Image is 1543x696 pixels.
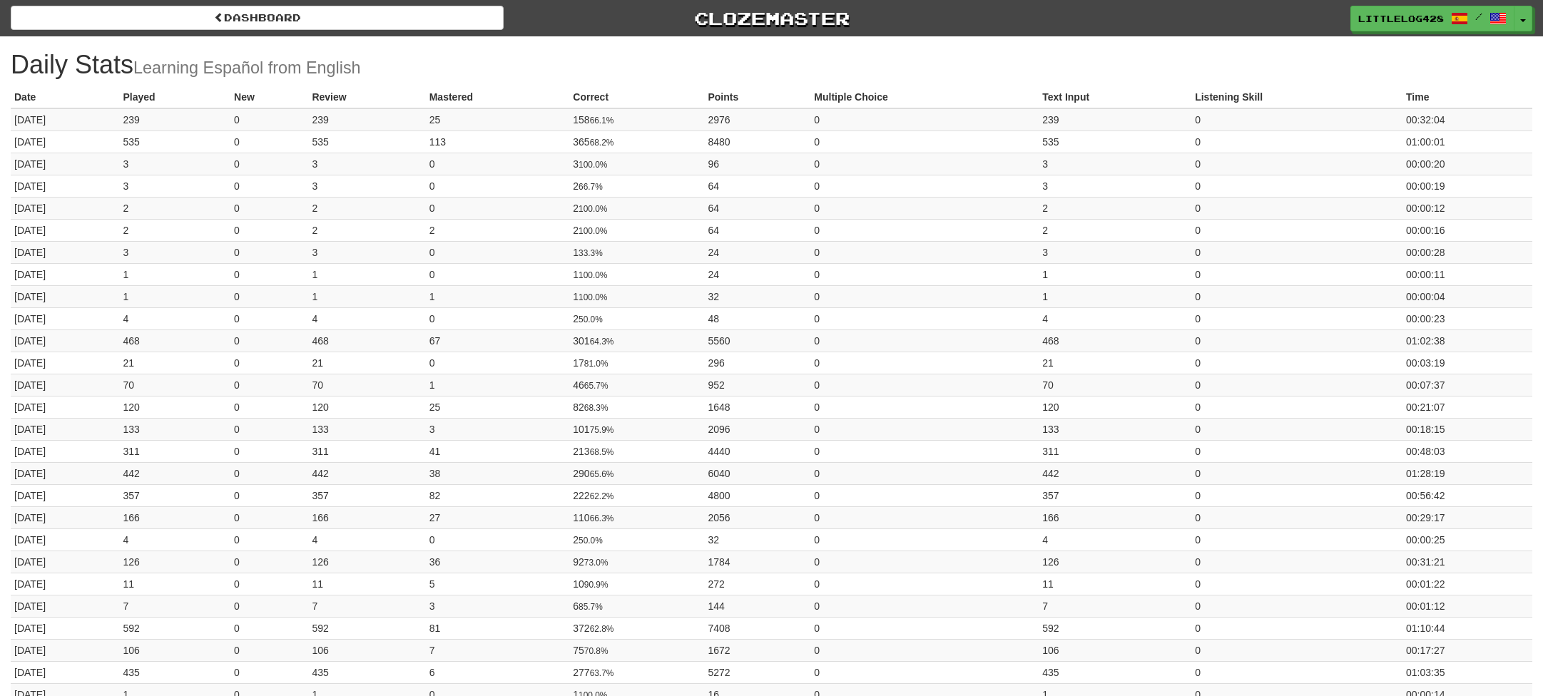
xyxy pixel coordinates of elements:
[590,513,614,523] small: 66.3%
[308,617,425,639] td: 592
[120,307,231,329] td: 4
[308,440,425,462] td: 311
[120,352,231,374] td: 21
[426,374,570,396] td: 1
[426,462,570,484] td: 38
[1402,241,1532,263] td: 00:00:28
[810,484,1039,506] td: 0
[426,352,570,374] td: 0
[704,175,810,197] td: 64
[1350,6,1514,31] a: LittleLog428 /
[11,440,120,462] td: [DATE]
[1402,352,1532,374] td: 00:03:19
[426,197,570,219] td: 0
[1191,528,1402,551] td: 0
[308,573,425,595] td: 11
[133,58,361,77] small: Learning Español from English
[120,484,231,506] td: 357
[308,175,425,197] td: 3
[308,130,425,153] td: 535
[569,573,704,595] td: 10
[579,226,607,236] small: 100.0%
[810,418,1039,440] td: 0
[1039,396,1191,418] td: 120
[1402,175,1532,197] td: 00:00:19
[11,86,120,108] th: Date
[704,153,810,175] td: 96
[11,506,120,528] td: [DATE]
[1039,440,1191,462] td: 311
[11,595,120,617] td: [DATE]
[579,314,603,324] small: 50.0%
[230,285,308,307] td: 0
[569,484,704,506] td: 222
[590,337,614,347] small: 64.3%
[120,153,231,175] td: 3
[1402,551,1532,573] td: 00:31:21
[1039,219,1191,241] td: 2
[579,270,607,280] small: 100.0%
[569,551,704,573] td: 92
[569,175,704,197] td: 2
[590,447,614,457] small: 68.5%
[810,130,1039,153] td: 0
[704,595,810,617] td: 144
[704,528,810,551] td: 32
[810,153,1039,175] td: 0
[308,153,425,175] td: 3
[569,285,704,307] td: 1
[308,551,425,573] td: 126
[11,551,120,573] td: [DATE]
[230,108,308,131] td: 0
[810,329,1039,352] td: 0
[1402,528,1532,551] td: 00:00:25
[810,219,1039,241] td: 0
[120,263,231,285] td: 1
[810,462,1039,484] td: 0
[1402,418,1532,440] td: 00:18:15
[11,617,120,639] td: [DATE]
[704,86,810,108] th: Points
[1191,396,1402,418] td: 0
[11,153,120,175] td: [DATE]
[569,219,704,241] td: 2
[1039,528,1191,551] td: 4
[11,6,504,30] a: Dashboard
[569,329,704,352] td: 301
[426,440,570,462] td: 41
[11,285,120,307] td: [DATE]
[11,374,120,396] td: [DATE]
[1358,12,1444,25] span: LittleLog428
[579,248,603,258] small: 33.3%
[569,396,704,418] td: 82
[1191,175,1402,197] td: 0
[11,352,120,374] td: [DATE]
[308,241,425,263] td: 3
[426,396,570,418] td: 25
[426,418,570,440] td: 3
[230,374,308,396] td: 0
[1191,506,1402,528] td: 0
[426,506,570,528] td: 27
[120,86,231,108] th: Played
[120,506,231,528] td: 166
[810,595,1039,617] td: 0
[1191,352,1402,374] td: 0
[308,462,425,484] td: 442
[1402,108,1532,131] td: 00:32:04
[569,528,704,551] td: 2
[1191,241,1402,263] td: 0
[230,418,308,440] td: 0
[1191,462,1402,484] td: 0
[308,86,425,108] th: Review
[1039,374,1191,396] td: 70
[1475,11,1482,21] span: /
[579,182,603,192] small: 66.7%
[308,528,425,551] td: 4
[525,6,1018,31] a: Clozemaster
[1191,153,1402,175] td: 0
[1039,352,1191,374] td: 21
[1402,595,1532,617] td: 00:01:12
[1402,307,1532,329] td: 00:00:23
[426,86,570,108] th: Mastered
